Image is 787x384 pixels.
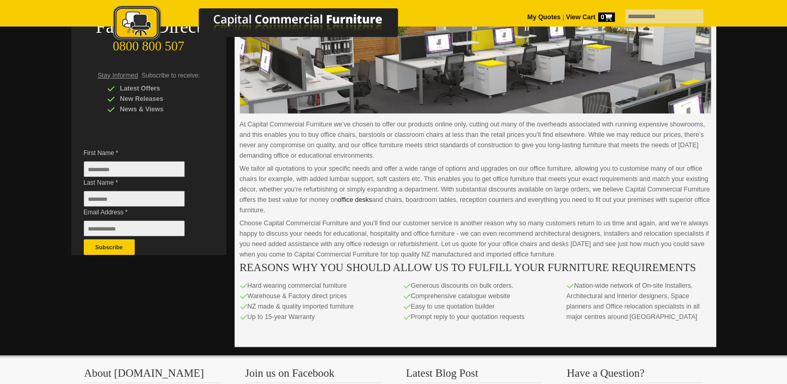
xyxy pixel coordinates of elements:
span: Stay Informed [98,72,138,79]
input: First Name * [84,161,185,177]
h3: About [DOMAIN_NAME] [84,368,221,383]
div: Latest Offers [107,83,206,94]
span: Email Address * [84,207,200,217]
a: Capital Commercial Furniture Logo [84,5,448,46]
span: Last Name * [84,177,200,188]
p: At Capital Commercial Furniture we’ve chosen to offer our products online only, cutting out many ... [240,119,711,161]
button: Subscribe [84,239,135,255]
input: Last Name * [84,191,185,207]
p: Choose Capital Commercial Furniture and you’ll find our customer service is another reason why so... [240,218,711,260]
a: View Cart0 [564,14,614,21]
p: Nation-wide network of On-site Installers, Architectural and Interior designers, Space planners a... [566,280,711,322]
a: My Quotes [527,14,561,21]
h3: Latest Blog Post [406,368,542,383]
span: First Name * [84,148,200,158]
a: office desks [338,196,372,203]
p: We tailor all quotations to your specific needs and offer a wide range of options and upgrades on... [240,163,711,215]
div: Factory Direct [71,20,226,34]
span: 0 [598,12,615,22]
span: Subscribe to receive: [141,72,200,79]
p: Hard wearing commercial furniture Warehouse & Factory direct prices NZ made & quality imported fu... [240,280,384,322]
div: 0800 800 507 [71,34,226,54]
h3: Join us on Facebook [245,368,381,383]
h3: Have a Question? [567,368,703,383]
div: News & Views [107,104,206,114]
h3: REASONS WHY YOU SHOULD ALLOW US TO FULFILL YOUR FURNITURE REQUIREMENTS [240,262,711,273]
p: Generous discounts on bulk orders. Comprehensive catalogue website Easy to use quotation builder ... [403,280,548,322]
img: Capital Commercial Furniture Logo [84,5,448,43]
strong: View Cart [566,14,615,21]
div: New Releases [107,94,206,104]
input: Email Address * [84,221,185,236]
